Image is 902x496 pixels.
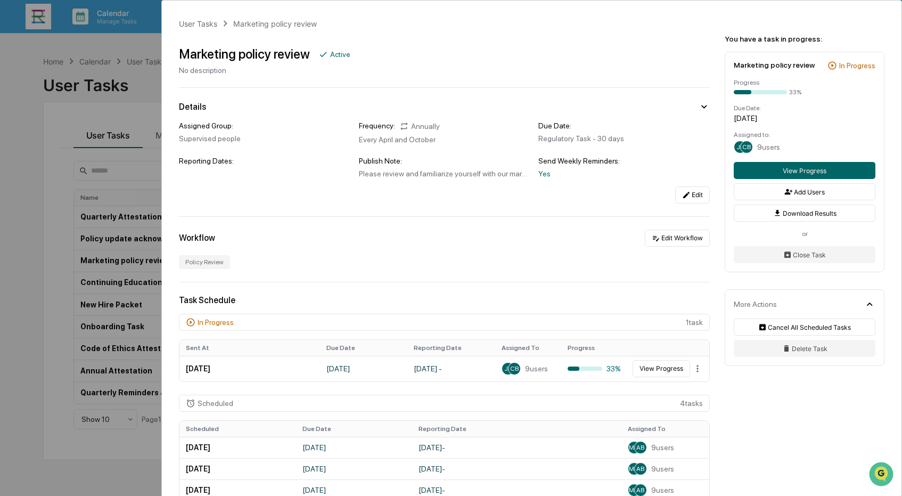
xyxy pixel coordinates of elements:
[330,50,350,59] div: Active
[734,205,875,222] button: Download Results
[399,121,440,131] div: Annually
[11,135,19,144] div: 🖐️
[538,134,710,143] div: Regulatory Task - 30 days
[633,360,690,377] button: View Progress
[36,82,175,92] div: Start new chat
[233,19,317,28] div: Marketing policy review
[179,458,296,479] td: [DATE]
[179,395,710,412] div: 4 task s
[179,340,320,356] th: Sent At
[734,114,875,123] div: [DATE]
[725,35,884,43] div: You have a task in progress:
[407,356,495,381] td: [DATE] -
[21,134,69,145] span: Preclearance
[179,356,320,381] td: [DATE]
[179,102,206,112] div: Details
[645,230,710,247] button: Edit Workflow
[6,130,73,149] a: 🖐️Preclearance
[320,340,407,356] th: Due Date
[179,233,215,243] div: Workflow
[181,85,194,97] button: Start new chat
[651,465,674,473] span: 9 users
[621,421,709,437] th: Assigned To
[106,181,129,189] span: Pylon
[359,169,530,178] div: Please review and familiarize yourself with our marketing policies and procedures. Thank you, [PE...
[734,246,875,263] button: Close Task
[11,82,30,101] img: 1746055101610-c473b297-6a78-478c-a979-82029cc54cd1
[757,143,780,151] span: 9 users
[734,104,875,112] div: Due Date:
[789,88,801,96] div: 33%
[568,364,621,373] div: 33%
[359,157,530,165] div: Publish Note:
[734,340,875,357] button: Delete Task
[21,155,67,165] span: Data Lookup
[179,66,350,75] div: No description
[629,486,639,494] span: MH
[77,135,86,144] div: 🗄️
[538,169,710,178] div: Yes
[407,340,495,356] th: Reporting Date
[629,444,639,451] span: MH
[179,255,230,269] div: Policy Review
[179,46,310,62] div: Marketing policy review
[636,444,644,451] span: AB
[734,300,777,308] div: More Actions
[179,157,350,165] div: Reporting Dates:
[734,162,875,179] button: View Progress
[296,458,413,479] td: [DATE]
[636,465,644,473] span: AB
[629,465,639,473] span: MH
[179,437,296,458] td: [DATE]
[495,340,561,356] th: Assigned To
[359,121,395,131] div: Frequency:
[320,356,407,381] td: [DATE]
[734,61,815,69] div: Marketing policy review
[179,121,350,130] div: Assigned Group:
[198,399,233,408] div: Scheduled
[510,365,519,372] span: CB
[412,437,621,458] td: [DATE] -
[73,130,136,149] a: 🗄️Attestations
[734,183,875,200] button: Add Users
[839,61,875,70] div: In Progress
[734,79,875,86] div: Progress
[179,19,217,28] div: User Tasks
[412,421,621,437] th: Reporting Date
[6,150,71,169] a: 🔎Data Lookup
[179,421,296,437] th: Scheduled
[675,186,710,204] button: Edit
[179,295,710,305] div: Task Schedule
[296,421,413,437] th: Due Date
[11,22,194,39] p: How can we help?
[36,92,135,101] div: We're available if you need us!
[198,318,234,327] div: In Progress
[651,486,674,494] span: 9 users
[538,121,710,130] div: Due Date:
[412,458,621,479] td: [DATE] -
[734,131,875,139] div: Assigned to:
[538,157,710,165] div: Send Weekly Reminders:
[736,143,744,151] span: JB
[636,486,644,494] span: AB
[179,134,350,143] div: Supervised people
[651,443,674,452] span: 9 users
[561,340,627,356] th: Progress
[504,365,512,372] span: JB
[734,319,875,336] button: Cancel All Scheduled Tasks
[88,134,132,145] span: Attestations
[868,461,897,490] iframe: Open customer support
[359,135,530,144] div: Every April and October
[179,314,710,331] div: 1 task
[525,364,548,373] span: 9 users
[742,143,751,151] span: CB
[296,437,413,458] td: [DATE]
[75,180,129,189] a: Powered byPylon
[11,156,19,164] div: 🔎
[734,230,875,238] div: or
